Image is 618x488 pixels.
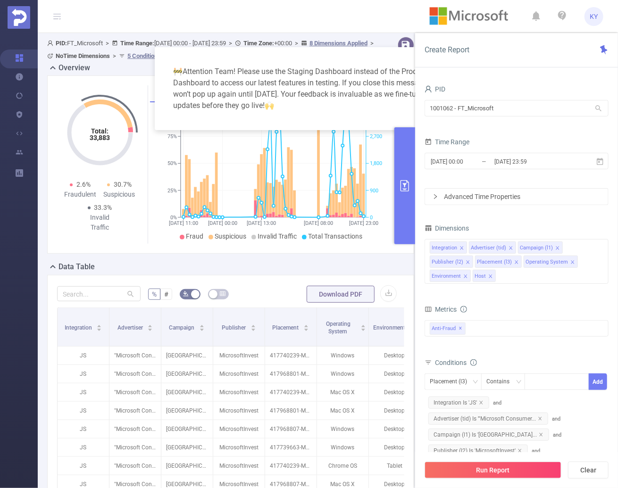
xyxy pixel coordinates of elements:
li: Environment [430,270,471,282]
span: Create Report [425,45,469,54]
i: icon: info-circle [460,306,467,313]
span: and [425,400,552,422]
li: Publisher (l2) [430,256,473,268]
span: Integration Is 'JS' [428,397,489,409]
i: icon: close-circle [598,244,603,249]
i: icon: close [509,246,513,251]
li: Operating System [524,256,578,268]
i: icon: close [463,274,468,280]
div: Placement (l3) [477,256,512,268]
i: icon: close [518,448,522,453]
span: ✕ [459,323,463,334]
div: Environment [432,270,461,282]
i: icon: close [466,260,470,265]
i: icon: close [570,260,575,265]
i: icon: close [555,246,560,251]
span: warning [174,67,183,76]
div: Integration [432,242,457,254]
span: Time Range [425,138,469,146]
div: Publisher (l2) [432,256,463,268]
span: and [425,432,561,454]
span: Advertiser (tid) Is '"Microsoft Consumer... [428,413,548,425]
div: Contains [486,374,516,389]
i: icon: close [479,400,484,405]
span: Dimensions [425,224,469,232]
i: icon: right [433,194,438,199]
button: Clear [568,462,609,479]
div: Host [475,270,486,282]
i: icon: close [488,274,493,280]
div: Operating System [526,256,568,268]
i: icon: down [516,379,522,386]
div: icon: rightAdvanced Time Properties [425,189,608,205]
i: icon: close [538,416,543,421]
i: icon: down [473,379,478,386]
span: Anti-Fraud [430,323,466,335]
i: icon: close [539,432,543,437]
input: End date [493,155,570,168]
li: Campaign (l1) [518,241,563,254]
span: Metrics [425,306,457,313]
span: Publisher (l2) Is 'MicrosoftInvest' [428,445,528,457]
i: icon: close [459,246,464,251]
li: Integration [430,241,467,254]
i: icon: close [514,260,519,265]
li: Host [473,270,496,282]
div: Advertiser (tid) [471,242,506,254]
li: Placement (l3) [475,256,522,268]
span: highfive [265,101,275,110]
div: Campaign (l1) [520,242,553,254]
button: Run Report [425,462,561,479]
div: Placement (l3) [430,374,474,389]
span: Conditions [435,359,477,366]
span: and [425,416,560,438]
div: Attention Team! Please use the Staging Dashboard instead of the Production Dashboard to access ou... [166,58,452,119]
button: Add [589,373,607,390]
span: Campaign (l1) Is '[GEOGRAPHIC_DATA]... [428,429,549,441]
span: PID [425,85,445,93]
li: Advertiser (tid) [469,241,516,254]
input: Start date [430,155,506,168]
i: icon: info-circle [470,359,477,366]
i: icon: user [425,85,432,93]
